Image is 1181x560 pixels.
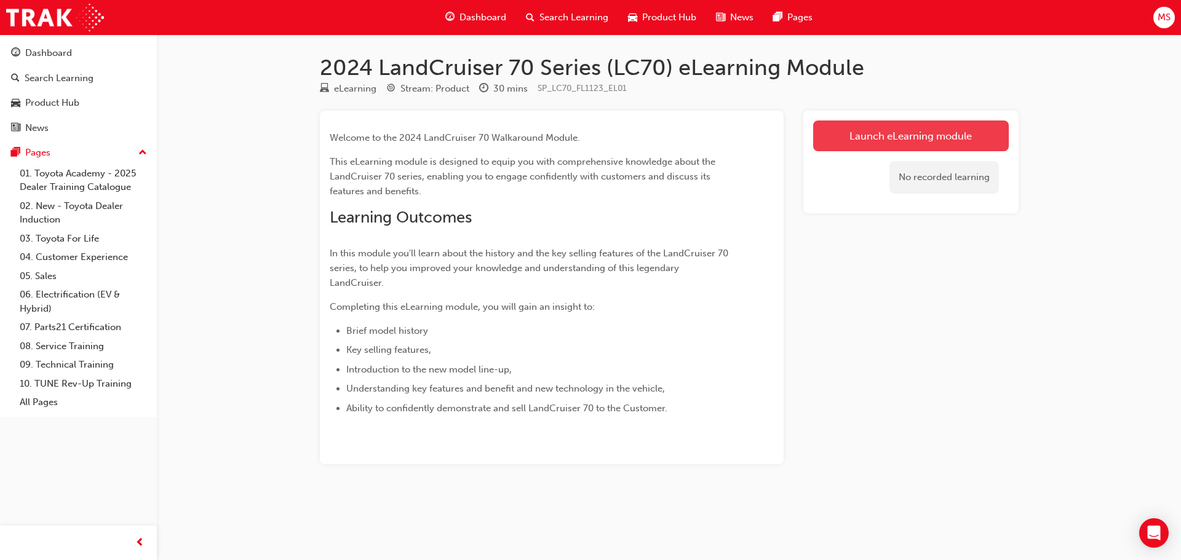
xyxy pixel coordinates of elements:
a: Dashboard [5,42,152,65]
span: pages-icon [11,148,20,159]
span: Learning Outcomes [330,208,472,227]
span: news-icon [11,123,20,134]
a: Search Learning [5,67,152,90]
a: News [5,117,152,140]
div: No recorded learning [889,161,999,194]
button: Pages [5,141,152,164]
span: guage-icon [11,48,20,59]
a: 06. Electrification (EV & Hybrid) [15,285,152,318]
span: Introduction to the new model line-up, [346,364,512,375]
div: Dashboard [25,46,72,60]
div: eLearning [334,82,376,96]
span: car-icon [11,98,20,109]
span: Pages [787,10,813,25]
div: News [25,121,49,135]
span: clock-icon [479,84,488,95]
span: Completing this eLearning module, you will gain an insight to: [330,301,595,312]
span: Ability to confidently demonstrate and sell LandCruiser 70 to the Customer. [346,403,667,414]
div: Pages [25,146,50,160]
div: Type [320,81,376,97]
span: prev-icon [135,535,145,551]
div: Open Intercom Messenger [1139,518,1169,548]
a: guage-iconDashboard [435,5,516,30]
a: 09. Technical Training [15,355,152,374]
a: 02. New - Toyota Dealer Induction [15,197,152,229]
span: Welcome to the 2024 LandCruiser 70 Walkaround Module. [330,132,580,143]
span: news-icon [716,10,725,25]
a: All Pages [15,393,152,412]
a: search-iconSearch Learning [516,5,618,30]
span: News [730,10,754,25]
a: 03. Toyota For Life [15,229,152,248]
span: search-icon [11,73,20,84]
a: 01. Toyota Academy - 2025 Dealer Training Catalogue [15,164,152,197]
div: Product Hub [25,96,79,110]
span: target-icon [386,84,396,95]
button: MS [1153,7,1175,28]
div: Stream [386,81,469,97]
span: Search Learning [539,10,608,25]
span: learningResourceType_ELEARNING-icon [320,84,329,95]
span: This eLearning module is designed to equip you with comprehensive knowledge about the LandCruiser... [330,156,718,197]
span: up-icon [138,145,147,161]
a: 05. Sales [15,267,152,286]
span: Product Hub [642,10,696,25]
a: pages-iconPages [763,5,822,30]
a: news-iconNews [706,5,763,30]
a: 04. Customer Experience [15,248,152,267]
div: Search Learning [25,71,93,85]
span: In this module you'll learn about the history and the key selling features of the LandCruiser 70 ... [330,248,731,288]
a: Product Hub [5,92,152,114]
span: Key selling features, [346,344,431,355]
div: Duration [479,81,528,97]
span: Brief model history [346,325,428,336]
span: pages-icon [773,10,782,25]
div: Stream: Product [400,82,469,96]
img: Trak [6,4,104,31]
a: car-iconProduct Hub [618,5,706,30]
a: 10. TUNE Rev-Up Training [15,374,152,393]
div: 30 mins [493,82,528,96]
span: Learning resource code [538,83,627,93]
span: guage-icon [445,10,455,25]
span: search-icon [526,10,535,25]
span: Dashboard [459,10,506,25]
span: car-icon [628,10,637,25]
a: 08. Service Training [15,337,152,356]
span: Understanding key features and benefit and new technology in the vehicle, [346,383,665,394]
span: MS [1158,10,1171,25]
a: Launch eLearning module [813,120,1009,151]
a: 07. Parts21 Certification [15,318,152,337]
button: DashboardSearch LearningProduct HubNews [5,39,152,141]
h1: 2024 LandCruiser 70 Series (LC70) eLearning Module [320,54,1019,81]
